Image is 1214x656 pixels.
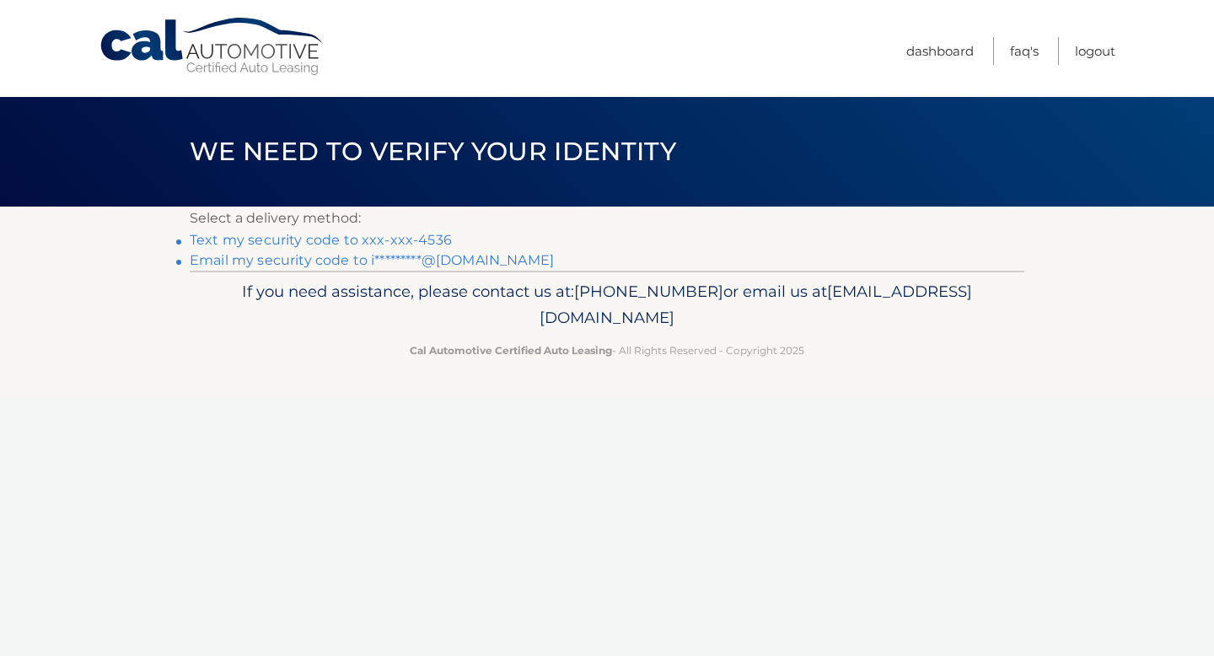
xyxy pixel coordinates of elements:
p: - All Rights Reserved - Copyright 2025 [201,341,1013,359]
a: Dashboard [906,37,974,65]
span: We need to verify your identity [190,136,676,167]
a: Cal Automotive [99,17,326,77]
span: [PHONE_NUMBER] [574,282,723,301]
p: If you need assistance, please contact us at: or email us at [201,278,1013,332]
a: Text my security code to xxx-xxx-4536 [190,232,452,248]
strong: Cal Automotive Certified Auto Leasing [410,344,612,357]
p: Select a delivery method: [190,207,1024,230]
a: Logout [1075,37,1115,65]
a: Email my security code to i*********@[DOMAIN_NAME] [190,252,554,268]
a: FAQ's [1010,37,1039,65]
